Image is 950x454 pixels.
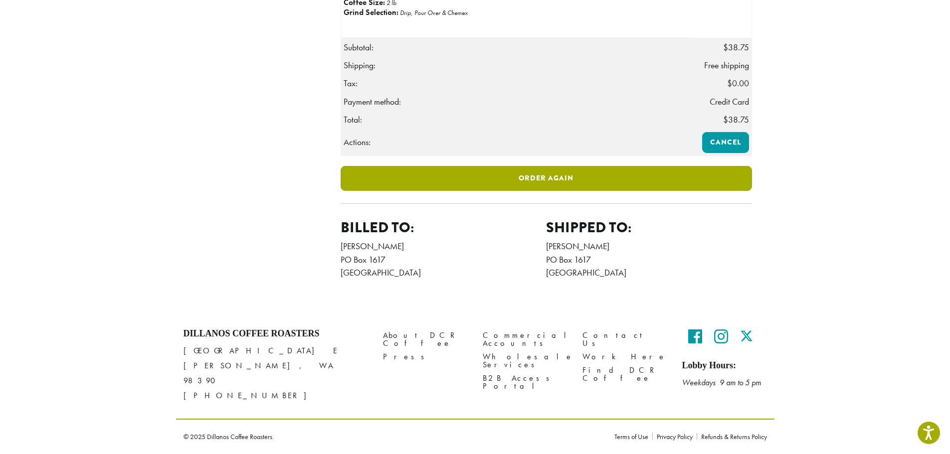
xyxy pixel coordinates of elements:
a: About DCR Coffee [383,328,468,350]
a: Press [383,350,468,364]
a: Privacy Policy [652,433,697,440]
a: Refunds & Returns Policy [697,433,767,440]
address: [PERSON_NAME] PO Box 1617 [GEOGRAPHIC_DATA] [546,240,752,279]
th: Actions: [341,129,691,155]
p: [GEOGRAPHIC_DATA] E [PERSON_NAME], WA 98390 [PHONE_NUMBER] [184,343,368,403]
th: Total: [341,111,691,129]
span: 38.75 [723,42,749,53]
th: Shipping: [341,56,691,74]
h5: Lobby Hours: [682,360,767,371]
address: [PERSON_NAME] PO Box 1617 [GEOGRAPHIC_DATA] [341,240,547,279]
span: $ [723,114,728,125]
a: Work Here [582,350,667,364]
strong: Grind Selection: [344,7,398,17]
a: Contact Us [582,328,667,350]
td: Free shipping [691,56,752,74]
span: $ [727,78,732,89]
th: Tax: [341,74,691,92]
span: 38.75 [723,114,749,125]
h4: Dillanos Coffee Roasters [184,328,368,339]
a: Commercial Accounts [483,328,568,350]
a: Wholesale Services [483,350,568,372]
a: Cancel order 363368 [702,132,749,153]
p: © 2025 Dillanos Coffee Roasters. [184,433,599,440]
a: Terms of Use [614,433,652,440]
h2: Shipped to: [546,219,752,236]
th: Subtotal: [341,38,691,56]
a: Find DCR Coffee [582,364,667,385]
span: 0.00 [727,78,749,89]
span: $ [723,42,728,53]
em: Weekdays 9 am to 5 pm [682,377,761,388]
td: Credit Card [691,93,752,111]
h2: Billed to: [341,219,547,236]
p: Drip, Pour Over & Chemex [400,8,468,17]
a: Order again [341,166,752,191]
th: Payment method: [341,93,691,111]
a: B2B Access Portal [483,372,568,393]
